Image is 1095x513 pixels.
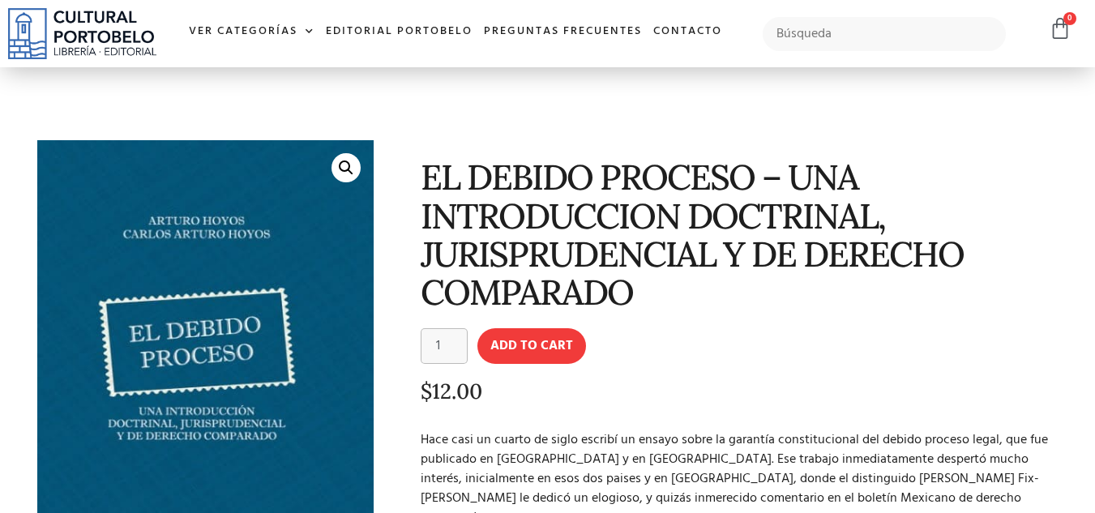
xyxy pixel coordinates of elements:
[478,15,648,49] a: Preguntas frecuentes
[648,15,728,49] a: Contacto
[331,153,361,182] a: 🔍
[421,378,482,404] bdi: 12.00
[1049,17,1071,41] a: 0
[320,15,478,49] a: Editorial Portobelo
[421,328,468,364] input: Product quantity
[421,378,432,404] span: $
[763,17,1007,51] input: Búsqueda
[1063,12,1076,25] span: 0
[421,158,1054,311] h1: EL DEBIDO PROCESO – UNA INTRODUCCION DOCTRINAL, JURISPRUDENCIAL Y DE DERECHO COMPARADO
[477,328,586,364] button: Add to cart
[183,15,320,49] a: Ver Categorías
